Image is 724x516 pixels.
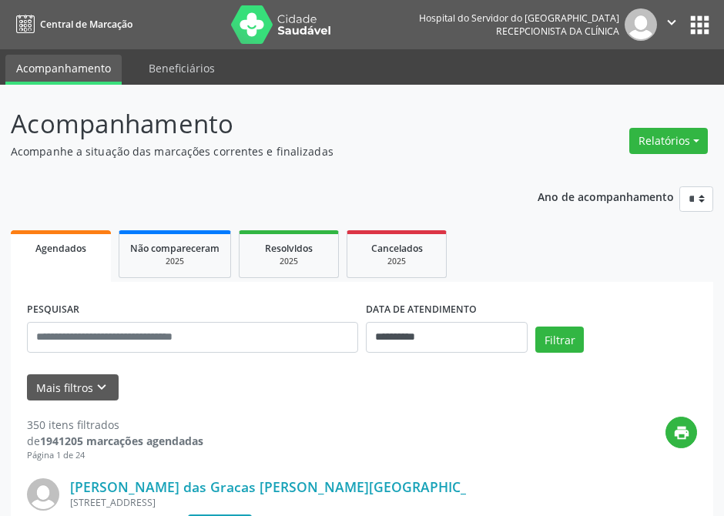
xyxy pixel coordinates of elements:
[27,417,203,433] div: 350 itens filtrados
[665,417,697,448] button: print
[138,55,226,82] a: Beneficiários
[663,14,680,31] i: 
[371,242,423,255] span: Cancelados
[629,128,708,154] button: Relatórios
[11,105,502,143] p: Acompanhamento
[93,379,110,396] i: keyboard_arrow_down
[496,25,619,38] span: Recepcionista da clínica
[35,242,86,255] span: Agendados
[27,433,203,449] div: de
[250,256,327,267] div: 2025
[70,478,508,495] a: [PERSON_NAME] das Gracas [PERSON_NAME][GEOGRAPHIC_DATA]
[40,434,203,448] strong: 1941205 marcações agendadas
[27,478,59,511] img: img
[27,298,79,322] label: PESQUISAR
[366,298,477,322] label: DATA DE ATENDIMENTO
[11,12,132,37] a: Central de Marcação
[625,8,657,41] img: img
[419,12,619,25] div: Hospital do Servidor do [GEOGRAPHIC_DATA]
[265,242,313,255] span: Resolvidos
[11,143,502,159] p: Acompanhe a situação das marcações correntes e finalizadas
[130,242,220,255] span: Não compareceram
[538,186,674,206] p: Ano de acompanhamento
[70,496,466,509] div: [STREET_ADDRESS]
[5,55,122,85] a: Acompanhamento
[40,18,132,31] span: Central de Marcação
[27,449,203,462] div: Página 1 de 24
[358,256,435,267] div: 2025
[673,424,690,441] i: print
[27,374,119,401] button: Mais filtroskeyboard_arrow_down
[535,327,584,353] button: Filtrar
[657,8,686,41] button: 
[686,12,713,39] button: apps
[130,256,220,267] div: 2025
